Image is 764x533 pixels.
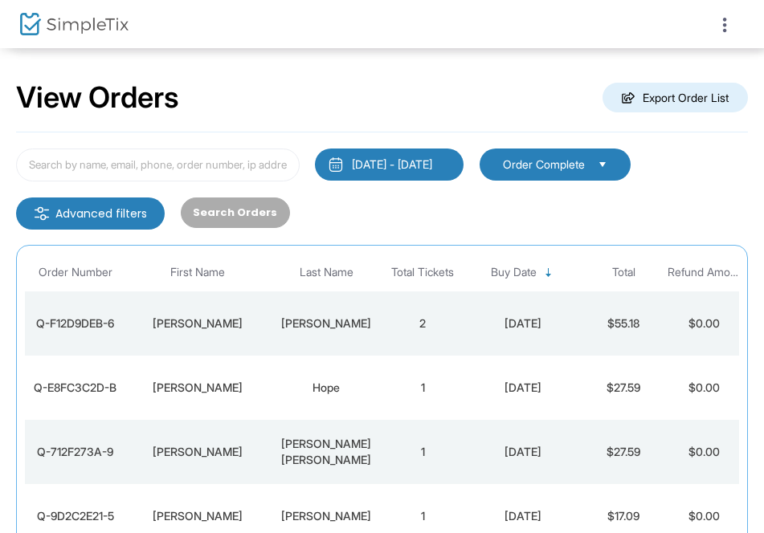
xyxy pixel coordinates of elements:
th: Total Tickets [382,254,463,291]
div: Dawn [129,315,266,332]
div: 2025-09-16 [467,380,579,396]
m-button: Advanced filters [16,197,165,230]
div: Hope [274,380,378,396]
th: Total [583,254,664,291]
div: Vanessa [129,444,266,460]
h2: View Orders [16,80,179,116]
img: monthly [328,157,344,173]
td: $55.18 [583,291,664,356]
td: 1 [382,420,463,484]
button: Select [591,156,614,173]
div: Q-F12D9DEB-6 [29,315,121,332]
td: $0.00 [664,420,744,484]
div: Q-9D2C2E21-5 [29,508,121,524]
td: $0.00 [664,291,744,356]
span: Sortable [542,266,555,279]
div: [DATE] - [DATE] [352,157,432,173]
td: $0.00 [664,356,744,420]
div: 2025-09-16 [467,444,579,460]
div: 2025-09-16 [467,315,579,332]
img: filter [34,205,50,222]
span: Order Complete [503,157,585,173]
div: Q-E8FC3C2D-B [29,380,121,396]
td: $27.59 [583,356,664,420]
input: Search by name, email, phone, order number, ip address, or last 4 digits of card [16,149,300,181]
button: [DATE] - [DATE] [315,149,464,181]
m-button: Export Order List [603,83,748,112]
div: Q-712F273A-9 [29,444,121,460]
th: Refund Amount [664,254,744,291]
span: Last Name [300,266,353,279]
div: Bowden [274,508,378,524]
div: Pilotte Flynn [274,436,378,468]
td: $27.59 [583,420,664,484]
span: Order Number [39,266,112,279]
div: Smith [274,315,378,332]
td: 1 [382,356,463,420]
td: 2 [382,291,463,356]
div: Erik [129,508,266,524]
div: Shannon [129,380,266,396]
span: First Name [170,266,225,279]
span: Buy Date [491,266,537,279]
div: 2025-09-16 [467,508,579,524]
